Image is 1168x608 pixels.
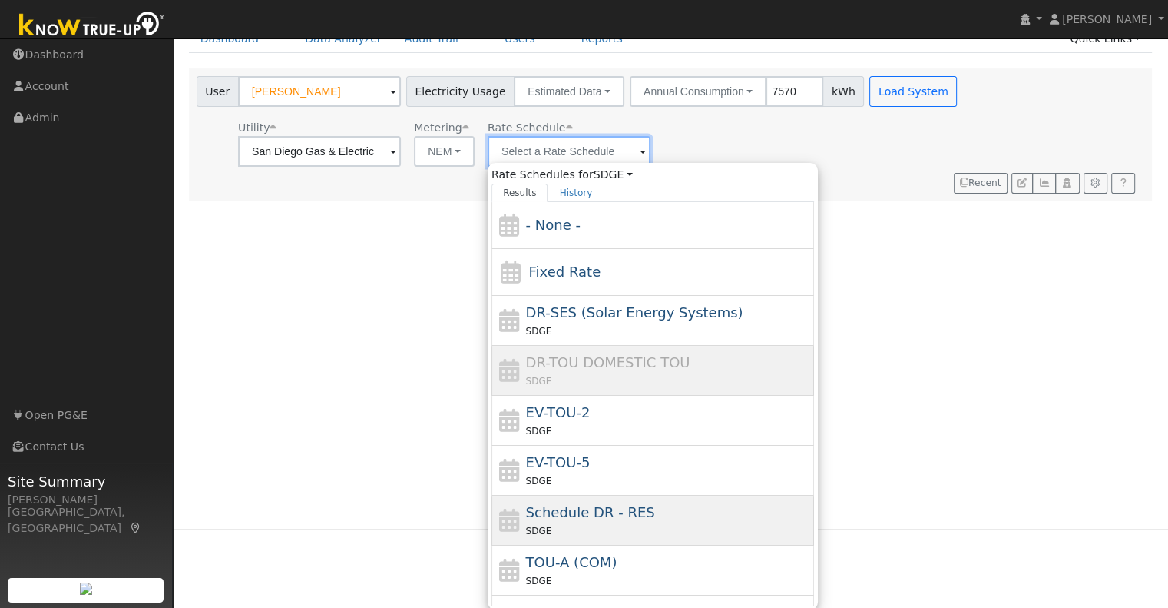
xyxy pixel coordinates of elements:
button: Login As [1055,173,1079,194]
span: Schedule DR - RESIDENTIAL [526,504,655,520]
span: Rate Schedules for [491,167,633,183]
div: Metering [414,120,475,136]
a: SDGE [594,168,633,181]
button: Edit User [1011,173,1033,194]
input: Select a Utility [238,136,401,167]
input: Select a User [238,76,401,107]
span: - None - [526,217,581,233]
button: Multi-Series Graph [1032,173,1056,194]
span: Site Summary [8,471,164,492]
span: [PERSON_NAME] [1062,13,1152,25]
button: Estimated Data [514,76,624,107]
img: Know True-Up [12,8,173,43]
span: Alias: None [488,121,572,134]
span: EV-TOU-5 [526,454,591,470]
span: EV-TOU-2 [526,404,591,420]
button: Annual Consumption [630,76,766,107]
button: NEM [414,136,475,167]
a: Map [129,522,143,534]
span: Electricity Usage [406,76,515,107]
a: Help Link [1111,173,1135,194]
img: retrieve [80,583,92,595]
span: Fixed Rate [528,264,601,280]
span: DR-SES (Solar Energy Systems) [526,304,743,321]
span: SDGE [526,576,552,586]
div: [PERSON_NAME] [8,492,164,508]
span: kWh [822,76,864,107]
input: Select a Rate Schedule [488,136,650,167]
button: Recent [954,173,1008,194]
button: Settings [1084,173,1107,194]
span: SDGE [526,476,552,487]
span: SDGE [526,426,552,437]
div: Utility [238,120,401,136]
a: Results [491,184,548,202]
button: Load System [869,76,957,107]
span: SDGE [526,376,552,387]
div: [GEOGRAPHIC_DATA], [GEOGRAPHIC_DATA] [8,504,164,537]
span: TOU-A (Commercial) [526,554,617,570]
span: User [197,76,239,107]
span: SDGE [526,526,552,537]
a: History [548,184,604,202]
span: DR-TOU DOMESTIC TIME-OF-USE [526,354,690,370]
span: SDGE [526,326,552,337]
